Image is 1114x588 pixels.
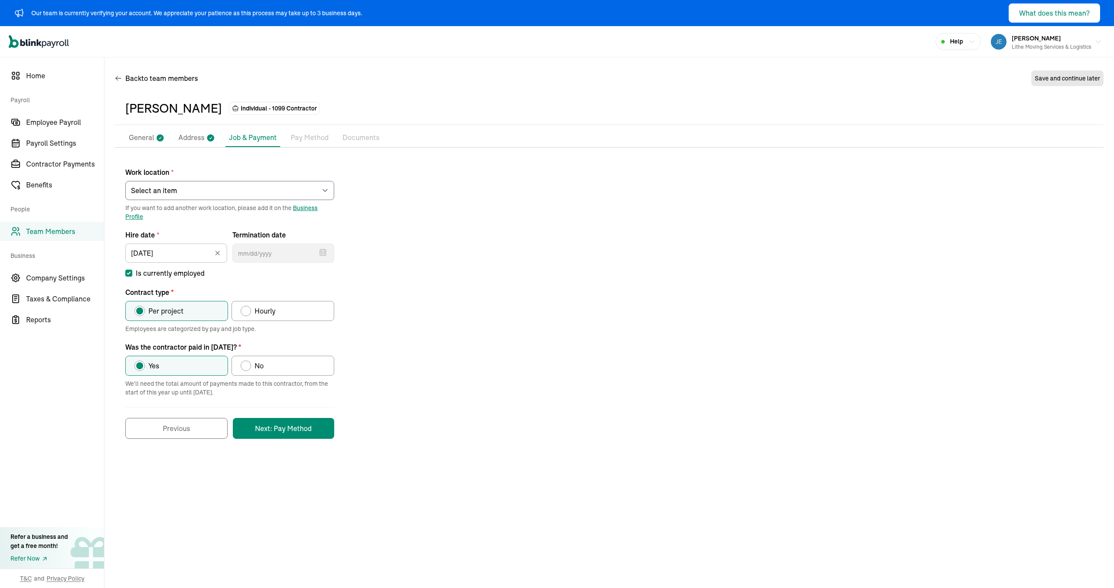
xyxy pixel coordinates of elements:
[1009,3,1100,23] button: What does this mean?
[129,132,154,144] p: General
[1070,546,1114,588] iframe: Chat Widget
[125,379,334,397] span: We'll need the total amount of payments made to this contractor, from the start of this year up u...
[10,87,99,111] span: Payroll
[125,244,227,263] input: mm/dd/yyyy
[26,70,104,81] span: Home
[26,159,104,169] span: Contractor Payments
[10,196,99,220] span: People
[125,287,334,297] p: Contract type
[229,132,277,143] p: Job & Payment
[31,9,362,18] div: Our team is currently verifying your account. We appreciate your patience as this process may tak...
[26,117,104,127] span: Employee Payroll
[125,418,228,439] button: Previous
[125,287,334,321] div: Contract type
[1012,34,1061,42] span: [PERSON_NAME]
[125,270,132,277] input: Is currently employed
[10,243,99,267] span: Business
[936,33,981,50] button: Help
[115,68,198,89] button: Backto team members
[125,324,334,333] span: Employees are categorized by pay and job type.
[26,180,104,190] span: Benefits
[125,268,334,278] label: Is currently employed
[255,361,264,371] span: No
[125,99,222,117] div: [PERSON_NAME]
[241,104,317,113] span: Individual - 1099 Contractor
[125,73,198,84] span: Back
[125,342,334,352] p: Was the contractor paid in [DATE]?
[1012,43,1091,51] div: Lithe Moving Services & Logistics
[950,37,963,46] span: Help
[1031,70,1104,86] button: Save and continue later
[47,574,84,583] span: Privacy Policy
[26,138,104,148] span: Payroll Settings
[233,418,334,439] button: Next: Pay Method
[1019,8,1090,18] div: What does this mean?
[125,167,334,177] label: Work location
[20,574,32,583] span: T&C
[9,29,69,54] nav: Global
[26,314,104,325] span: Reports
[141,73,198,84] span: to team members
[232,244,334,263] input: mm/dd/yyyy
[291,132,329,144] p: Pay Method
[342,132,379,144] p: Documents
[148,306,184,316] span: Per project
[255,306,275,316] span: Hourly
[26,273,104,283] span: Company Settings
[10,532,68,551] div: Refer a business and get a free month!
[178,132,205,144] p: Address
[26,226,104,237] span: Team Members
[987,31,1105,53] button: [PERSON_NAME]Lithe Moving Services & Logistics
[125,230,227,240] label: Hire date
[125,204,334,221] span: If you want to add another work location, please add it on the
[232,230,334,240] label: Termination date
[10,554,68,563] a: Refer Now
[125,342,334,376] div: Was the contractor paid in 2025?
[148,361,159,371] span: Yes
[26,294,104,304] span: Taxes & Compliance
